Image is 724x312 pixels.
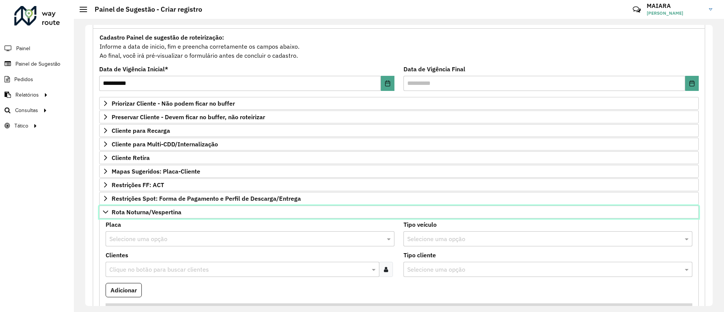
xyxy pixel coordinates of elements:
label: Placa [106,220,121,229]
span: Restrições Spot: Forma de Pagamento e Perfil de Descarga/Entrega [112,195,301,201]
span: Consultas [15,106,38,114]
h2: Painel de Sugestão - Criar registro [87,5,202,14]
span: Pedidos [14,75,33,83]
div: Informe a data de inicio, fim e preencha corretamente os campos abaixo. Ao final, você irá pré-vi... [99,32,699,60]
a: Rota Noturna/Vespertina [99,206,699,218]
button: Choose Date [381,76,394,91]
a: Priorizar Cliente - Não podem ficar no buffer [99,97,699,110]
a: Cliente para Recarga [99,124,699,137]
span: Relatórios [15,91,39,99]
label: Tipo veículo [403,220,437,229]
label: Data de Vigência Inicial [99,65,168,74]
label: Clientes [106,251,128,260]
button: Choose Date [685,76,699,91]
a: Restrições FF: ACT [99,178,699,191]
a: Preservar Cliente - Devem ficar no buffer, não roteirizar [99,111,699,123]
span: Painel [16,45,30,52]
a: Contato Rápido [629,2,645,18]
h3: MAIARA [647,2,703,9]
button: Adicionar [106,283,142,297]
span: Cliente Retira [112,155,150,161]
strong: Cadastro Painel de sugestão de roteirização: [100,34,224,41]
a: Cliente para Multi-CDD/Internalização [99,138,699,151]
label: Tipo cliente [403,251,436,260]
label: Data de Vigência Final [403,65,465,74]
span: Restrições FF: ACT [112,182,164,188]
span: Cliente para Recarga [112,128,170,134]
span: Mapas Sugeridos: Placa-Cliente [112,168,200,174]
span: [PERSON_NAME] [647,10,703,17]
a: Restrições Spot: Forma de Pagamento e Perfil de Descarga/Entrega [99,192,699,205]
a: Mapas Sugeridos: Placa-Cliente [99,165,699,178]
span: Rota Noturna/Vespertina [112,209,181,215]
span: Cliente para Multi-CDD/Internalização [112,141,218,147]
a: Cliente Retira [99,151,699,164]
span: Painel de Sugestão [15,60,60,68]
span: Tático [14,122,28,130]
span: Priorizar Cliente - Não podem ficar no buffer [112,100,235,106]
span: Preservar Cliente - Devem ficar no buffer, não roteirizar [112,114,265,120]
